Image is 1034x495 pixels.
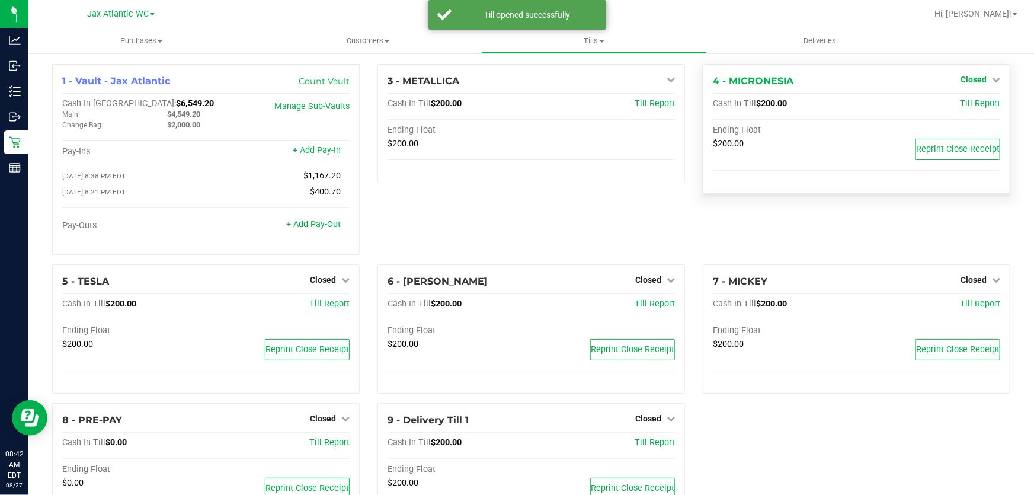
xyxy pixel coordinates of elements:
[961,275,987,285] span: Closed
[388,478,418,488] span: $200.00
[591,483,674,493] span: Reprint Close Receipt
[87,9,149,19] span: Jax Atlantic WC
[756,98,787,108] span: $200.00
[713,299,756,309] span: Cash In Till
[309,299,350,309] a: Till Report
[960,98,1000,108] a: Till Report
[310,414,336,423] span: Closed
[388,299,431,309] span: Cash In Till
[388,464,531,475] div: Ending Float
[62,188,126,196] span: [DATE] 8:21 PM EDT
[105,299,136,309] span: $200.00
[62,221,206,231] div: Pay-Outs
[458,9,597,21] div: Till opened successfully
[713,125,856,136] div: Ending Float
[960,299,1000,309] a: Till Report
[28,28,255,53] a: Purchases
[635,437,675,448] span: Till Report
[9,136,21,148] inline-svg: Retail
[62,121,103,129] span: Change Bag:
[176,98,214,108] span: $6,549.20
[388,139,418,149] span: $200.00
[62,110,80,119] span: Main:
[388,325,531,336] div: Ending Float
[9,60,21,72] inline-svg: Inbound
[310,187,341,197] span: $400.70
[713,325,856,336] div: Ending Float
[5,481,23,490] p: 08/27
[590,339,675,360] button: Reprint Close Receipt
[388,125,531,136] div: Ending Float
[62,414,122,426] span: 8 - PRE-PAY
[961,75,987,84] span: Closed
[9,34,21,46] inline-svg: Analytics
[9,162,21,174] inline-svg: Reports
[62,146,206,157] div: Pay-Ins
[12,400,47,436] iframe: Resource center
[265,344,349,355] span: Reprint Close Receipt
[9,85,21,97] inline-svg: Inventory
[635,414,661,423] span: Closed
[62,437,105,448] span: Cash In Till
[756,299,787,309] span: $200.00
[916,344,1000,355] span: Reprint Close Receipt
[431,299,462,309] span: $200.00
[713,139,744,149] span: $200.00
[293,145,341,155] a: + Add Pay-In
[431,98,462,108] span: $200.00
[62,299,105,309] span: Cash In Till
[388,98,431,108] span: Cash In Till
[635,299,675,309] a: Till Report
[309,437,350,448] a: Till Report
[431,437,462,448] span: $200.00
[255,28,481,53] a: Customers
[62,339,93,349] span: $200.00
[62,478,84,488] span: $0.00
[9,111,21,123] inline-svg: Outbound
[299,76,350,87] a: Count Vault
[62,464,206,475] div: Ending Float
[5,449,23,481] p: 08:42 AM EDT
[713,98,756,108] span: Cash In Till
[591,344,674,355] span: Reprint Close Receipt
[388,276,488,287] span: 6 - [PERSON_NAME]
[481,28,708,53] a: Tills
[310,275,336,285] span: Closed
[303,171,341,181] span: $1,167.20
[62,325,206,336] div: Ending Float
[255,36,481,46] span: Customers
[286,219,341,229] a: + Add Pay-Out
[62,98,176,108] span: Cash In [GEOGRAPHIC_DATA]:
[265,483,349,493] span: Reprint Close Receipt
[105,437,127,448] span: $0.00
[62,75,170,87] span: 1 - Vault - Jax Atlantic
[482,36,707,46] span: Tills
[713,75,793,87] span: 4 - MICRONESIA
[167,120,200,129] span: $2,000.00
[62,172,126,180] span: [DATE] 8:38 PM EDT
[635,275,661,285] span: Closed
[28,36,255,46] span: Purchases
[635,98,675,108] a: Till Report
[388,75,459,87] span: 3 - METALLICA
[265,339,350,360] button: Reprint Close Receipt
[788,36,853,46] span: Deliveries
[915,339,1000,360] button: Reprint Close Receipt
[916,144,1000,154] span: Reprint Close Receipt
[713,276,767,287] span: 7 - MICKEY
[707,28,933,53] a: Deliveries
[274,101,350,111] a: Manage Sub-Vaults
[388,339,418,349] span: $200.00
[388,437,431,448] span: Cash In Till
[713,339,744,349] span: $200.00
[915,139,1000,160] button: Reprint Close Receipt
[388,414,469,426] span: 9 - Delivery Till 1
[167,110,200,119] span: $4,549.20
[62,276,109,287] span: 5 - TESLA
